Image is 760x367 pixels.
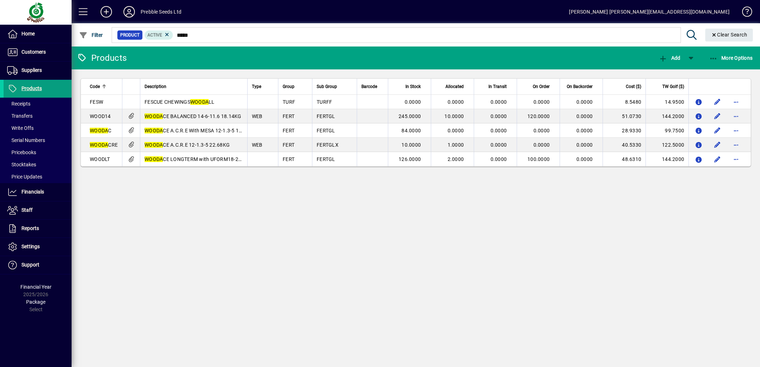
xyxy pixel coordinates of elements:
span: FERT [283,128,294,133]
span: Add [659,55,680,61]
span: Group [283,83,294,90]
button: Add [95,5,118,18]
button: More options [730,111,742,122]
span: 0.0000 [448,128,464,133]
span: Sub Group [317,83,337,90]
span: FERTGL [317,128,335,133]
span: C [90,128,112,133]
div: Description [145,83,243,90]
span: WEB [252,142,263,148]
div: In Stock [393,83,427,90]
em: WOODA [90,142,108,148]
span: FESCUE CHEWINGS LL [145,99,215,105]
span: WOOD14 [90,113,111,119]
span: FERT [283,113,294,119]
span: CRE [90,142,118,148]
span: Transfers [7,113,33,119]
span: Filter [79,32,103,38]
span: Product [120,31,140,39]
div: Prebble Seeds Ltd [141,6,181,18]
span: Reports [21,225,39,231]
td: 122.5000 [645,138,688,152]
span: FERTGLX [317,142,338,148]
td: 14.9500 [645,95,688,109]
span: TW Golf ($) [662,83,684,90]
span: CE A.C.R.E With MESA 12-1.3-5 18.14KG [145,128,256,133]
span: On Backorder [567,83,593,90]
span: Allocated [445,83,464,90]
span: 0.0000 [491,142,507,148]
a: Price Updates [4,171,72,183]
span: 126.0000 [399,156,421,162]
span: Support [21,262,39,268]
div: Products [77,52,127,64]
span: TURF [283,99,295,105]
span: CE BALANCED 14-6-11.6 18.14KG [145,113,242,119]
em: WOODA [145,128,163,133]
div: Allocated [435,83,470,90]
a: Customers [4,43,72,61]
a: Pricebooks [4,146,72,158]
button: Edit [712,153,723,165]
div: In Transit [478,83,513,90]
span: 0.0000 [491,113,507,119]
span: Cost ($) [626,83,641,90]
a: Stocktakes [4,158,72,171]
div: Group [283,83,308,90]
button: Edit [712,96,723,108]
span: In Stock [405,83,421,90]
button: More Options [707,52,755,64]
td: 144.2000 [645,152,688,166]
span: 0.0000 [576,156,593,162]
span: FERT [283,156,294,162]
span: 0.0000 [576,99,593,105]
a: Support [4,256,72,274]
em: WOODA [145,142,163,148]
span: 0.0000 [576,142,593,148]
div: Type [252,83,274,90]
span: 10.0000 [401,142,421,148]
span: 100.0000 [527,156,550,162]
a: Suppliers [4,62,72,79]
button: Add [657,52,682,64]
button: More options [730,153,742,165]
span: 0.0000 [534,142,550,148]
div: On Order [521,83,556,90]
td: 8.5480 [603,95,645,109]
span: Suppliers [21,67,42,73]
span: Barcode [361,83,377,90]
a: Financials [4,183,72,201]
button: More options [730,139,742,151]
span: 0.0000 [534,99,550,105]
span: 2.0000 [448,156,464,162]
span: FERT [283,142,294,148]
a: Write Offs [4,122,72,134]
span: Receipts [7,101,30,107]
td: 48.6310 [603,152,645,166]
span: In Transit [488,83,507,90]
button: Profile [118,5,141,18]
button: More options [730,125,742,136]
div: On Backorder [564,83,599,90]
button: More options [730,96,742,108]
a: Receipts [4,98,72,110]
a: Transfers [4,110,72,122]
span: More Options [709,55,753,61]
em: WOODA [145,156,163,162]
span: Products [21,85,42,91]
span: FERTGL [317,156,335,162]
td: 51.0730 [603,109,645,123]
div: [PERSON_NAME] [PERSON_NAME][EMAIL_ADDRESS][DOMAIN_NAME] [569,6,730,18]
a: Settings [4,238,72,256]
span: Description [145,83,166,90]
span: Staff [21,207,33,213]
div: Barcode [361,83,384,90]
span: 0.0000 [491,128,507,133]
span: Settings [21,244,40,249]
span: Financial Year [20,284,52,290]
td: 99.7500 [645,123,688,138]
mat-chip: Activation Status: Active [145,30,173,40]
span: 84.0000 [401,128,421,133]
span: Code [90,83,100,90]
span: CE A.C.R.E 12-1.3-5 22.68KG [145,142,230,148]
